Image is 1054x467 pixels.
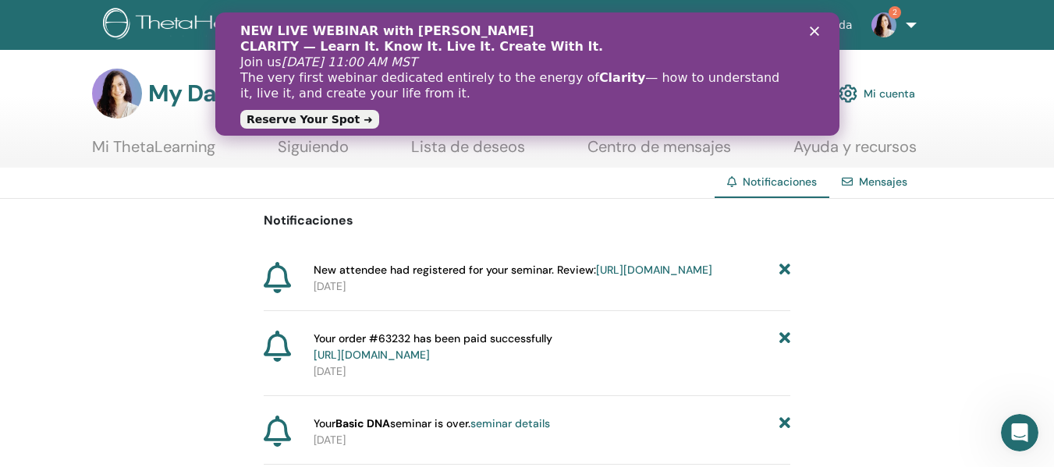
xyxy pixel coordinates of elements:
a: Mi cuenta [839,76,915,111]
a: [URL][DOMAIN_NAME] [314,348,430,362]
a: Sobre [391,11,435,40]
strong: Basic DNA [335,416,390,430]
a: Cursos y Seminarios [435,11,559,40]
a: Tienda [810,11,859,40]
span: Your seminar is over. [314,416,550,432]
a: Certificación [559,11,640,40]
a: seminar details [470,416,550,430]
p: Notificaciones [264,211,791,230]
span: Your order #63232 has been paid successfully [314,331,552,363]
img: logo.png [103,8,289,43]
p: [DATE] [314,278,790,295]
div: Cerrar [594,14,610,23]
span: New attendee had registered for your seminar. Review: [314,262,712,278]
a: Mensajes [859,175,907,189]
img: default.jpg [92,69,142,119]
a: Reserve Your Spot ➜ [25,97,164,116]
a: Siguiendo [278,137,349,168]
a: Lista de deseos [411,137,525,168]
iframe: Intercom live chat banner [215,12,839,136]
a: Ayuda y recursos [793,137,917,168]
a: Recursos [747,11,809,40]
span: Notificaciones [743,175,817,189]
a: Mi ThetaLearning [92,137,215,168]
iframe: Intercom live chat [1001,414,1038,451]
h3: My Dashboard [148,80,307,108]
img: default.jpg [871,12,896,37]
span: 2 [889,6,901,19]
a: Historias de éxito [640,11,747,40]
p: [DATE] [314,363,790,380]
p: [DATE] [314,432,790,448]
b: Clarity [384,58,430,73]
img: cog.svg [839,80,857,107]
a: Centro de mensajes [587,137,731,168]
a: [URL][DOMAIN_NAME] [596,263,712,277]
